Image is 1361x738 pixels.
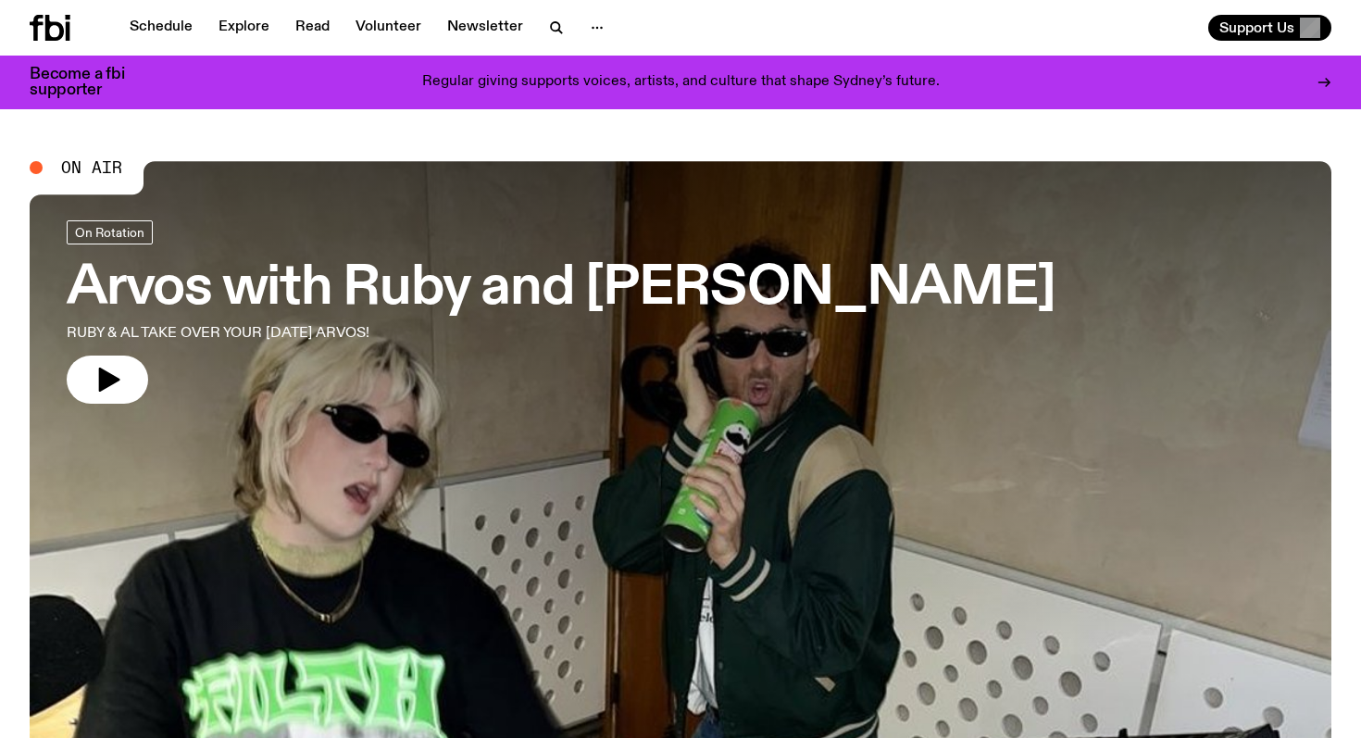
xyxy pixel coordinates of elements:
span: On Rotation [75,225,144,239]
a: Read [284,15,341,41]
a: Explore [207,15,281,41]
button: Support Us [1208,15,1331,41]
a: Volunteer [344,15,432,41]
a: Schedule [119,15,204,41]
h3: Arvos with Ruby and [PERSON_NAME] [67,263,1055,315]
p: RUBY & AL TAKE OVER YOUR [DATE] ARVOS! [67,322,541,344]
span: Support Us [1219,19,1294,36]
a: Arvos with Ruby and [PERSON_NAME]RUBY & AL TAKE OVER YOUR [DATE] ARVOS! [67,220,1055,404]
span: On Air [61,159,122,176]
h3: Become a fbi supporter [30,67,148,98]
p: Regular giving supports voices, artists, and culture that shape Sydney’s future. [422,74,940,91]
a: Newsletter [436,15,534,41]
a: On Rotation [67,220,153,244]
